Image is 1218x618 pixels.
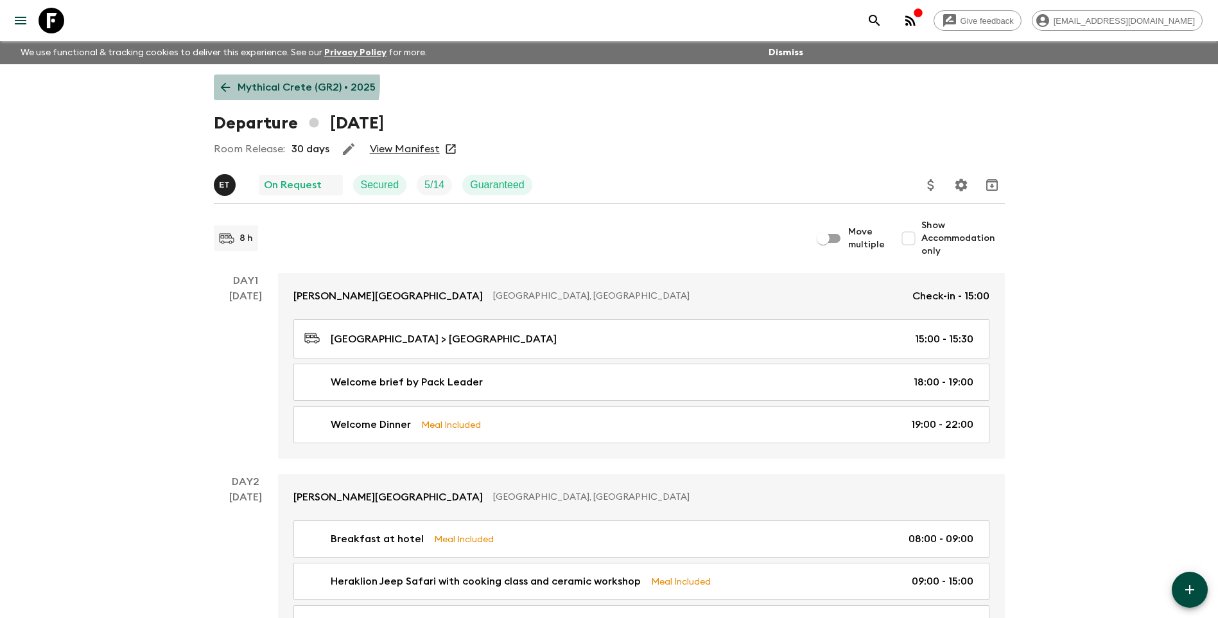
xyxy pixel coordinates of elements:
[1032,10,1203,31] div: [EMAIL_ADDRESS][DOMAIN_NAME]
[493,290,902,303] p: [GEOGRAPHIC_DATA], [GEOGRAPHIC_DATA]
[1047,16,1202,26] span: [EMAIL_ADDRESS][DOMAIN_NAME]
[293,520,989,558] a: Breakfast at hotelMeal Included08:00 - 09:00
[293,490,483,505] p: [PERSON_NAME][GEOGRAPHIC_DATA]
[293,563,989,600] a: Heraklion Jeep Safari with cooking class and ceramic workshopMeal Included09:00 - 15:00
[214,174,238,196] button: ET
[353,175,407,195] div: Secured
[470,177,525,193] p: Guaranteed
[264,177,322,193] p: On Request
[979,172,1005,198] button: Archive (Completed, Cancelled or Unsynced Departures only)
[493,491,979,504] p: [GEOGRAPHIC_DATA], [GEOGRAPHIC_DATA]
[921,219,1005,258] span: Show Accommodation only
[331,331,557,347] p: [GEOGRAPHIC_DATA] > [GEOGRAPHIC_DATA]
[229,288,262,459] div: [DATE]
[278,273,1005,319] a: [PERSON_NAME][GEOGRAPHIC_DATA][GEOGRAPHIC_DATA], [GEOGRAPHIC_DATA]Check-in - 15:00
[331,417,411,432] p: Welcome Dinner
[417,175,452,195] div: Trip Fill
[934,10,1022,31] a: Give feedback
[214,141,285,157] p: Room Release:
[293,364,989,401] a: Welcome brief by Pack Leader18:00 - 19:00
[8,8,33,33] button: menu
[912,574,973,589] p: 09:00 - 15:00
[293,406,989,443] a: Welcome DinnerMeal Included19:00 - 22:00
[848,225,885,251] span: Move multiple
[278,474,1005,520] a: [PERSON_NAME][GEOGRAPHIC_DATA][GEOGRAPHIC_DATA], [GEOGRAPHIC_DATA]
[912,288,989,304] p: Check-in - 15:00
[914,375,973,390] p: 18:00 - 19:00
[214,110,384,136] h1: Departure [DATE]
[214,273,278,288] p: Day 1
[293,319,989,358] a: [GEOGRAPHIC_DATA] > [GEOGRAPHIC_DATA]15:00 - 15:30
[765,44,806,62] button: Dismiss
[214,75,383,100] a: Mythical Crete (GR2) • 2025
[214,474,278,490] p: Day 2
[915,331,973,347] p: 15:00 - 15:30
[238,80,376,95] p: Mythical Crete (GR2) • 2025
[909,531,973,547] p: 08:00 - 09:00
[434,532,494,546] p: Meal Included
[948,172,974,198] button: Settings
[953,16,1021,26] span: Give feedback
[331,531,424,547] p: Breakfast at hotel
[239,232,253,245] p: 8 h
[918,172,944,198] button: Update Price, Early Bird Discount and Costs
[862,8,887,33] button: search adventures
[651,574,711,588] p: Meal Included
[370,143,440,155] a: View Manifest
[324,48,387,57] a: Privacy Policy
[331,375,483,390] p: Welcome brief by Pack Leader
[214,178,238,188] span: Elisavet Titanos
[219,180,230,190] p: E T
[331,574,641,589] p: Heraklion Jeep Safari with cooking class and ceramic workshop
[911,417,973,432] p: 19:00 - 22:00
[424,177,444,193] p: 5 / 14
[291,141,329,157] p: 30 days
[421,418,481,432] p: Meal Included
[293,288,483,304] p: [PERSON_NAME][GEOGRAPHIC_DATA]
[15,41,432,64] p: We use functional & tracking cookies to deliver this experience. See our for more.
[361,177,399,193] p: Secured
